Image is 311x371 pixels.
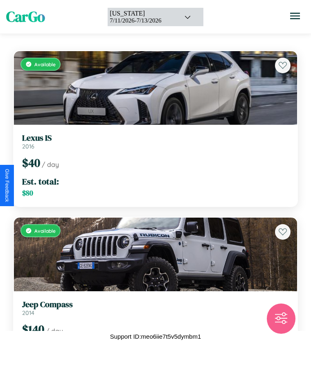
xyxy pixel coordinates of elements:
span: 2014 [22,309,34,317]
span: Available [34,61,56,67]
div: Give Feedback [4,169,10,202]
span: CarGo [6,7,45,27]
div: 7 / 11 / 2026 - 7 / 13 / 2026 [110,17,174,24]
span: $ 140 [22,322,44,337]
span: Available [34,228,56,234]
div: [US_STATE] [110,10,174,17]
span: $ 40 [22,155,40,171]
span: $ 80 [22,188,33,198]
span: 2016 [22,143,34,150]
span: / day [46,327,63,335]
a: Jeep Compass2014 [22,299,289,317]
span: Est. total: [22,175,59,187]
h3: Lexus IS [22,133,289,143]
p: Support ID: meo6iie7t5v5dymbm1 [110,331,201,342]
h3: Jeep Compass [22,299,289,309]
a: Lexus IS2016 [22,133,289,150]
span: / day [42,160,59,169]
